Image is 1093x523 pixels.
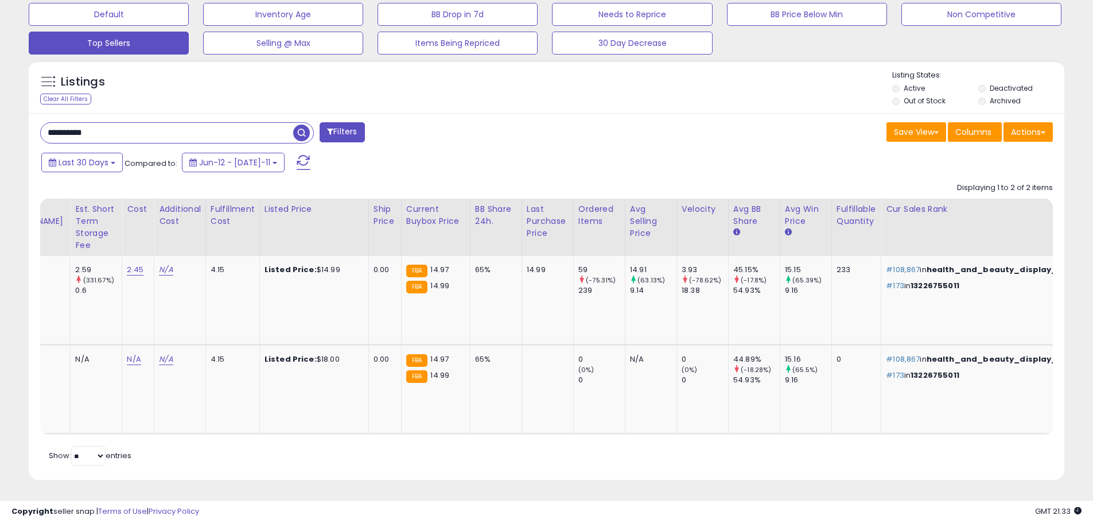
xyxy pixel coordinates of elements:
[578,365,594,374] small: (0%)
[886,354,920,365] span: #108,867
[792,365,818,374] small: (65.5%)
[11,506,199,517] div: seller snap | |
[886,370,904,381] span: #173
[430,264,449,275] span: 14.97
[904,96,946,106] label: Out of Stock
[75,203,117,251] div: Est. Short Term Storage Fee
[682,354,728,365] div: 0
[727,3,887,26] button: BB Price Below Min
[792,276,822,285] small: (65.39%)
[552,32,712,55] button: 30 Day Decrease
[527,203,569,239] div: Last Purchase Price
[578,285,625,296] div: 239
[127,354,141,365] a: N/A
[374,354,392,365] div: 0.00
[211,203,255,227] div: Fulfillment Cost
[741,276,767,285] small: (-17.8%)
[785,265,831,275] div: 15.15
[733,375,780,385] div: 54.93%
[29,32,189,55] button: Top Sellers
[948,122,1002,142] button: Columns
[374,203,396,227] div: Ship Price
[630,203,672,239] div: Avg Selling Price
[886,280,904,291] span: #173
[75,265,122,275] div: 2.59
[149,506,199,517] a: Privacy Policy
[837,354,872,365] div: 0
[378,32,538,55] button: Items Being Repriced
[911,280,959,291] span: 13226755011
[406,370,427,383] small: FBA
[378,3,538,26] button: BB Drop in 7d
[475,354,513,365] div: 65%
[406,265,427,277] small: FBA
[904,83,925,93] label: Active
[578,354,625,365] div: 0
[578,203,620,227] div: Ordered Items
[733,203,775,227] div: Avg BB Share
[159,203,201,227] div: Additional Cost
[406,281,427,293] small: FBA
[320,122,364,142] button: Filters
[630,265,676,275] div: 14.91
[1003,122,1053,142] button: Actions
[682,285,728,296] div: 18.38
[83,276,114,285] small: (331.67%)
[837,265,872,275] div: 233
[203,32,363,55] button: Selling @ Max
[211,265,251,275] div: 4.15
[159,264,173,276] a: N/A
[159,354,173,365] a: N/A
[689,276,721,285] small: (-78.62%)
[682,365,698,374] small: (0%)
[265,354,360,365] div: $18.00
[265,203,364,215] div: Listed Price
[265,264,317,275] b: Listed Price:
[374,265,392,275] div: 0.00
[990,83,1033,93] label: Deactivated
[586,276,616,285] small: (-75.31%)
[199,157,270,168] span: Jun-12 - [DATE]-11
[990,96,1021,106] label: Archived
[75,285,122,296] div: 0.6
[892,70,1064,81] p: Listing States:
[578,265,625,275] div: 59
[41,153,123,172] button: Last 30 Days
[203,3,363,26] button: Inventory Age
[630,285,676,296] div: 9.14
[733,227,740,238] small: Avg BB Share.
[59,157,108,168] span: Last 30 Days
[733,354,780,365] div: 44.89%
[430,354,449,365] span: 14.97
[527,265,565,275] div: 14.99
[265,354,317,365] b: Listed Price:
[127,264,143,276] a: 2.45
[475,203,517,227] div: BB Share 24h.
[11,506,53,517] strong: Copyright
[785,285,831,296] div: 9.16
[98,506,147,517] a: Terms of Use
[265,265,360,275] div: $14.99
[61,74,105,90] h5: Listings
[125,158,177,169] span: Compared to:
[682,203,724,215] div: Velocity
[211,354,251,365] div: 4.15
[785,203,827,227] div: Avg Win Price
[182,153,285,172] button: Jun-12 - [DATE]-11
[630,354,668,365] div: N/A
[901,3,1061,26] button: Non Competitive
[552,3,712,26] button: Needs to Reprice
[733,285,780,296] div: 54.93%
[40,94,91,104] div: Clear All Filters
[682,265,728,275] div: 3.93
[733,265,780,275] div: 45.15%
[741,365,771,374] small: (-18.28%)
[475,265,513,275] div: 65%
[886,122,946,142] button: Save View
[29,3,189,26] button: Default
[430,280,449,291] span: 14.99
[886,264,920,275] span: #108,867
[49,450,131,461] span: Show: entries
[785,227,792,238] small: Avg Win Price.
[682,375,728,385] div: 0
